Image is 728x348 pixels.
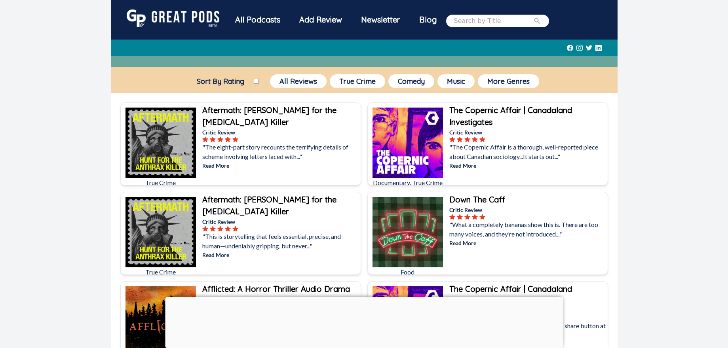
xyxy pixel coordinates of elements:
p: True Crime [125,178,196,187]
a: Add Review [290,9,352,30]
p: Read More [202,251,359,259]
img: The Copernic Affair | Canadaland Investigates [373,108,443,178]
iframe: Advertisement [165,297,563,346]
button: Music [437,74,475,88]
img: Down The Caff [373,197,443,267]
div: All Podcasts [226,9,290,30]
b: Down The Caff [449,195,505,204]
p: Read More [202,161,359,170]
a: Aftermath: Hunt for the Anthrax KillerTrue CrimeAftermath: [PERSON_NAME] for the [MEDICAL_DATA] K... [120,192,361,275]
p: "The Copernic Affair is a thorough, well-reported piece about Canadian sociology...It starts out..." [449,142,606,161]
a: Comedy [387,73,436,90]
button: Comedy [388,74,434,88]
label: Sort By Rating [187,77,254,86]
a: True Crime [328,73,387,90]
b: Aftermath: [PERSON_NAME] for the [MEDICAL_DATA] Killer [202,195,336,216]
p: "The eight-part story recounts the terrifying details of scheme involving letters laced with..." [202,142,359,161]
p: Food [373,267,443,277]
a: All Podcasts [226,9,290,32]
p: True Crime [125,267,196,277]
a: Music [436,73,476,90]
p: Documentary, True Crime [373,178,443,187]
button: True Crime [330,74,385,88]
a: Newsletter [352,9,410,32]
b: Afflicted: A Horror Thriller Audio Drama [202,284,350,294]
p: "What a completely bananas show this is. There are too many voices, and they’re not introduced...." [449,220,606,239]
a: All Reviews [268,73,328,90]
p: Critic Review [202,217,359,226]
p: Critic Review [202,128,359,136]
input: Search by Title [454,16,533,26]
a: Down The CaffFoodDown The CaffCritic Review"What a completely bananas show this is. There are too... [367,192,608,275]
button: More Genres [478,74,539,88]
img: GreatPods [127,9,219,27]
b: Aftermath: [PERSON_NAME] for the [MEDICAL_DATA] Killer [202,105,336,127]
b: The Copernic Affair | Canadaland Investigates [449,105,572,127]
div: Newsletter [352,9,410,30]
p: Critic Review [202,295,359,303]
button: All Reviews [270,74,327,88]
img: Aftermath: Hunt for the Anthrax Killer [125,197,196,267]
p: Read More [449,161,606,170]
a: Blog [410,9,446,30]
a: The Copernic Affair | Canadaland InvestigatesDocumentary, True CrimeThe Copernic Affair | Canadal... [367,102,608,185]
p: Read More [449,239,606,247]
p: "This is storytelling that feels essential, precise, and human—undeniably gripping, but never..." [202,232,359,251]
b: The Copernic Affair | Canadaland Investigates [449,284,572,306]
img: Aftermath: Hunt for the Anthrax Killer [125,108,196,178]
a: Aftermath: Hunt for the Anthrax KillerTrue CrimeAftermath: [PERSON_NAME] for the [MEDICAL_DATA] K... [120,102,361,185]
p: Critic Review [449,128,606,136]
p: Critic Review [449,206,606,214]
